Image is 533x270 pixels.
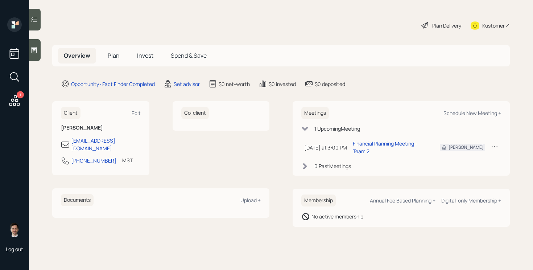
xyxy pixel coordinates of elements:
span: Invest [137,52,153,60]
span: Plan [108,52,120,60]
div: Financial Planning Meeting - Team 2 [353,140,428,155]
div: Annual Fee Based Planning + [370,197,435,204]
img: jonah-coleman-headshot.png [7,222,22,237]
span: Overview [64,52,90,60]
div: Set advisor [174,80,200,88]
div: [EMAIL_ADDRESS][DOMAIN_NAME] [71,137,141,152]
div: No active membership [311,213,363,220]
div: Edit [132,110,141,116]
div: Log out [6,246,23,253]
div: Schedule New Meeting + [443,110,501,116]
div: Digital-only Membership + [441,197,501,204]
div: $0 net-worth [219,80,250,88]
div: 1 [17,91,24,98]
h6: Documents [61,194,94,206]
div: MST [122,156,133,164]
h6: [PERSON_NAME] [61,125,141,131]
div: Opportunity · Fact Finder Completed [71,80,155,88]
div: $0 invested [269,80,296,88]
div: [DATE] at 3:00 PM [304,144,347,151]
div: 0 Past Meeting s [314,162,351,170]
h6: Client [61,107,80,119]
div: 1 Upcoming Meeting [314,125,360,132]
h6: Membership [301,195,336,206]
span: Spend & Save [171,52,207,60]
h6: Meetings [301,107,329,119]
div: [PHONE_NUMBER] [71,157,116,164]
h6: Co-client [181,107,209,119]
div: $0 deposited [315,80,345,88]
div: Kustomer [482,22,505,29]
div: Plan Delivery [432,22,461,29]
div: Upload + [240,197,261,204]
div: [PERSON_NAME] [449,144,484,151]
